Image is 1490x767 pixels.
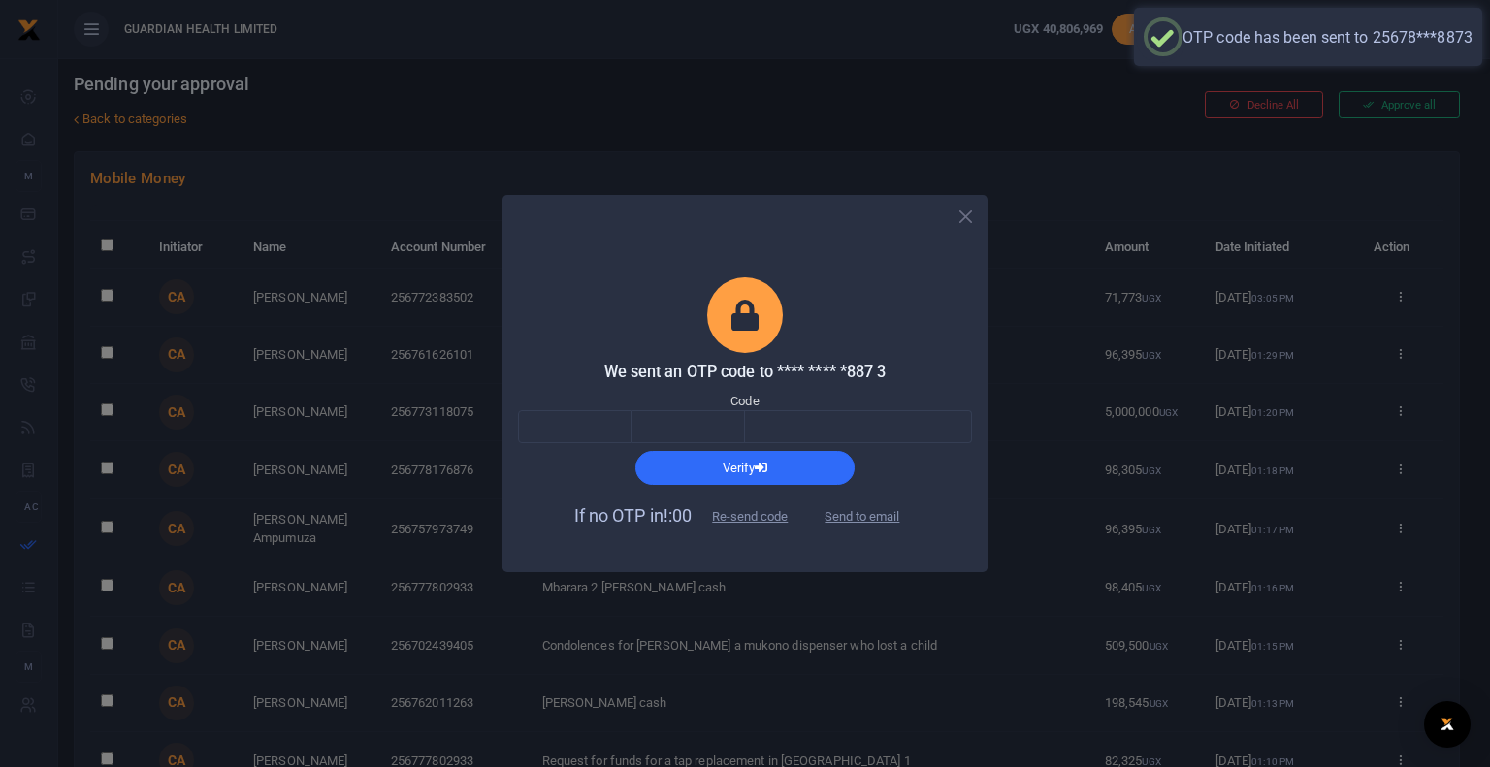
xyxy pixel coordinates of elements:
button: Close [952,203,980,231]
div: Open Intercom Messenger [1424,701,1471,748]
span: !:00 [664,505,692,526]
span: If no OTP in [574,505,805,526]
label: Code [730,392,759,411]
div: OTP code has been sent to 25678***8873 [1182,28,1473,47]
button: Verify [635,451,855,484]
